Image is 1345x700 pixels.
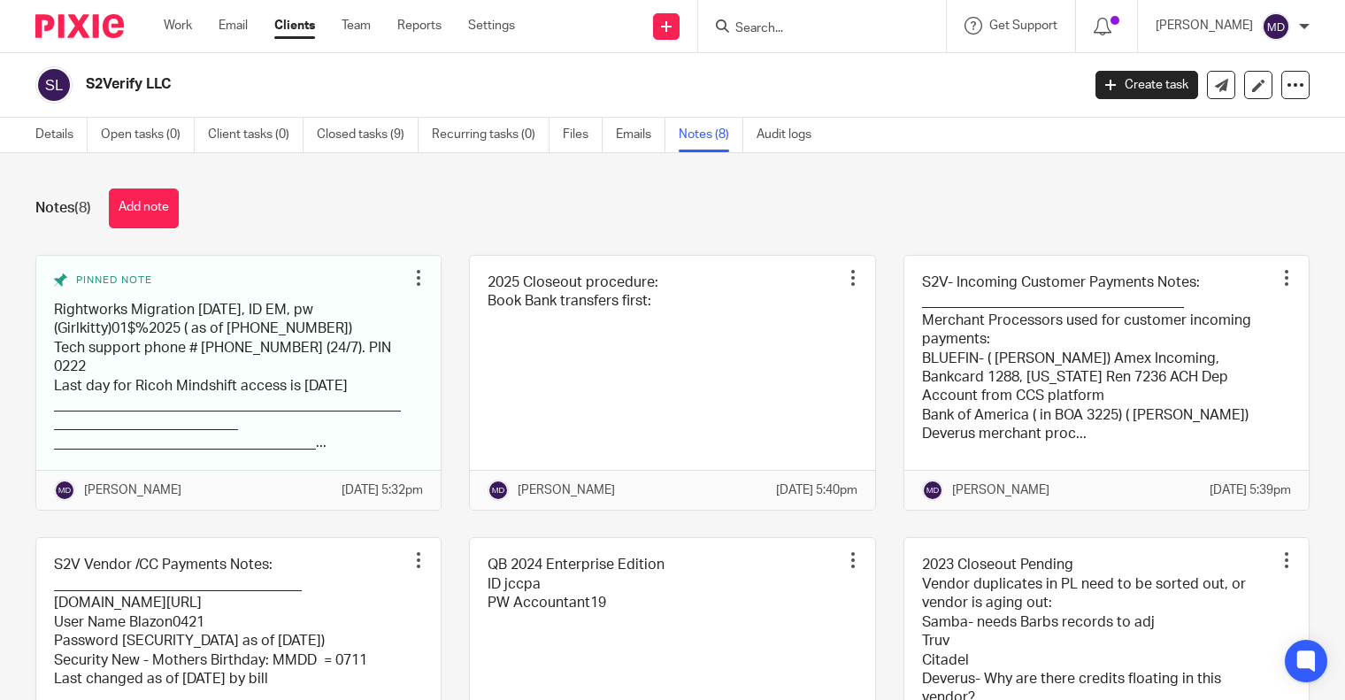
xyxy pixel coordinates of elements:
span: Get Support [989,19,1057,32]
p: [PERSON_NAME] [84,481,181,499]
p: [PERSON_NAME] [1156,17,1253,35]
p: [PERSON_NAME] [518,481,615,499]
a: Audit logs [757,118,825,152]
img: svg%3E [488,480,509,501]
a: Work [164,17,192,35]
input: Search [734,21,893,37]
a: Email [219,17,248,35]
p: [DATE] 5:40pm [776,481,857,499]
a: Details [35,118,88,152]
a: Reports [397,17,442,35]
h1: Notes [35,199,91,218]
a: Client tasks (0) [208,118,304,152]
a: Emails [616,118,665,152]
img: svg%3E [1262,12,1290,41]
a: Notes (8) [679,118,743,152]
img: Pixie [35,14,124,38]
img: svg%3E [35,66,73,104]
p: [DATE] 5:32pm [342,481,423,499]
p: [DATE] 5:39pm [1210,481,1291,499]
a: Create task [1095,71,1198,99]
p: [PERSON_NAME] [952,481,1049,499]
a: Open tasks (0) [101,118,195,152]
div: Pinned note [54,273,405,288]
h2: S2Verify LLC [86,75,872,94]
a: Settings [468,17,515,35]
a: Team [342,17,371,35]
a: Files [563,118,603,152]
a: Closed tasks (9) [317,118,419,152]
button: Add note [109,188,179,228]
img: svg%3E [922,480,943,501]
img: svg%3E [54,480,75,501]
a: Clients [274,17,315,35]
span: (8) [74,201,91,215]
a: Recurring tasks (0) [432,118,550,152]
